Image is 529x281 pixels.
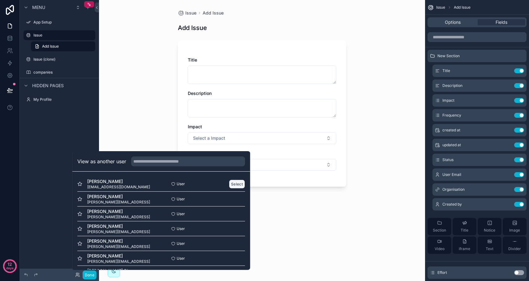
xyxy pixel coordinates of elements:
[87,253,150,259] span: [PERSON_NAME]
[442,98,454,103] span: Impact
[193,135,225,141] span: Select a Impact
[478,236,501,254] button: Text
[508,246,521,251] span: Divider
[203,10,224,16] a: Add Issue
[436,5,445,10] span: Issue
[442,143,461,147] span: updated at
[454,5,471,10] span: Add Issue
[24,67,95,77] a: companies
[188,132,336,144] button: Select Button
[442,83,462,88] span: Description
[442,113,461,118] span: Frequency
[83,270,97,279] button: Done
[188,159,336,171] button: Select Button
[445,19,461,25] span: Options
[177,241,185,246] span: User
[87,208,150,215] span: [PERSON_NAME]
[478,218,501,235] button: Notice
[87,229,150,234] span: [PERSON_NAME][EMAIL_ADDRESS]
[178,23,207,32] h1: Add Issue
[177,211,185,216] span: User
[87,194,150,200] span: [PERSON_NAME]
[87,178,150,185] span: [PERSON_NAME]
[484,228,495,233] span: Notice
[442,68,450,73] span: Title
[87,185,150,189] span: [EMAIL_ADDRESS][DOMAIN_NAME]
[442,172,461,177] span: User Email
[185,10,196,16] span: Issue
[6,264,14,272] p: days
[486,246,493,251] span: Text
[87,200,150,205] span: [PERSON_NAME][EMAIL_ADDRESS]
[188,57,197,62] span: Title
[442,157,454,162] span: Status
[32,83,64,89] span: Hidden pages
[33,33,92,38] label: Issue
[229,180,245,189] button: Select
[509,228,520,233] span: Image
[24,30,95,40] a: Issue
[24,95,95,104] a: My Profile
[188,91,212,96] span: Description
[428,236,451,254] button: Video
[177,226,185,231] span: User
[453,236,476,254] button: iframe
[442,187,465,192] span: Organisation
[87,238,150,244] span: [PERSON_NAME]
[177,181,185,186] span: User
[33,57,94,62] label: Issue (clone)
[31,41,95,51] a: Add Issue
[459,246,470,251] span: iframe
[87,268,139,274] span: [PERSON_NAME] Bloggs
[87,244,150,249] span: [PERSON_NAME][EMAIL_ADDRESS]
[453,218,476,235] button: Title
[177,256,185,261] span: User
[33,20,94,25] label: App Setup
[428,218,451,235] button: Section
[188,151,209,156] span: Frequency
[33,97,94,102] label: My Profile
[87,259,150,264] span: [PERSON_NAME][EMAIL_ADDRESS]
[77,158,126,165] h2: View as another user
[178,10,196,16] a: Issue
[32,4,45,11] span: Menu
[7,261,12,267] p: 12
[442,128,460,133] span: created at
[437,270,447,275] span: Effort
[87,215,150,219] span: [PERSON_NAME][EMAIL_ADDRESS]
[177,197,185,202] span: User
[33,70,94,75] label: companies
[503,236,527,254] button: Divider
[503,218,527,235] button: Image
[24,54,95,64] a: Issue (clone)
[433,228,446,233] span: Section
[461,228,468,233] span: Title
[24,17,95,27] a: App Setup
[435,246,445,251] span: Video
[442,202,462,207] span: Created by
[42,44,59,49] span: Add Issue
[437,53,460,58] span: New Section
[188,124,202,129] span: Impact
[496,19,507,25] span: Fields
[87,223,150,229] span: [PERSON_NAME]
